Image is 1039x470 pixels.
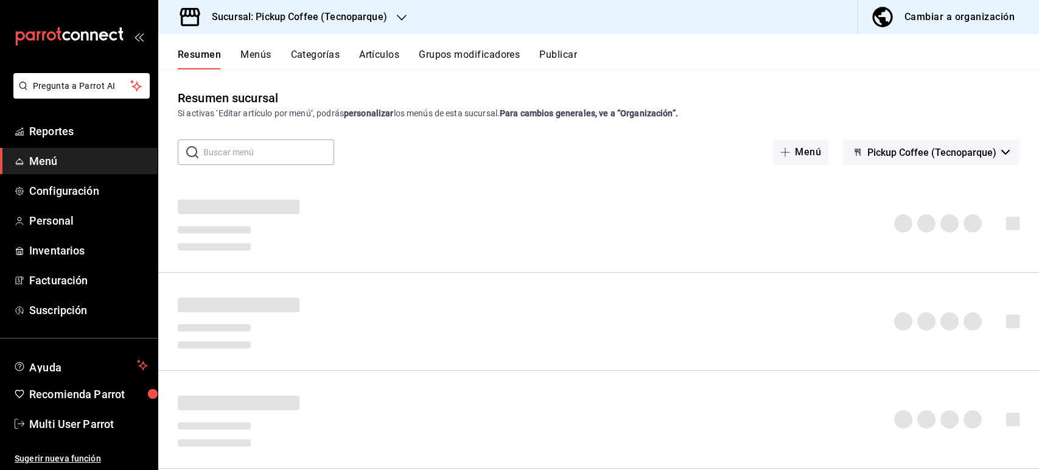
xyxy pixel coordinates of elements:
[178,107,1020,120] div: Si activas ‘Editar artículo por menú’, podrás los menús de esta sucursal.
[178,89,278,107] div: Resumen sucursal
[29,386,148,402] span: Recomienda Parrot
[29,123,148,139] span: Reportes
[240,49,271,69] button: Menús
[419,49,520,69] button: Grupos modificadores
[500,108,678,118] strong: Para cambios generales, ve a “Organización”.
[202,10,387,24] h3: Sucursal: Pickup Coffee (Tecnoparque)
[291,49,340,69] button: Categorías
[178,49,221,69] button: Resumen
[203,140,334,164] input: Buscar menú
[344,108,394,118] strong: personalizar
[904,9,1015,26] div: Cambiar a organización
[178,49,1039,69] div: navigation tabs
[29,358,132,373] span: Ayuda
[843,139,1020,165] button: Pickup Coffee (Tecnoparque)
[29,302,148,318] span: Suscripción
[29,183,148,199] span: Configuración
[9,88,150,101] a: Pregunta a Parrot AI
[29,212,148,229] span: Personal
[867,147,996,158] span: Pickup Coffee (Tecnoparque)
[539,49,577,69] button: Publicar
[29,272,148,289] span: Facturación
[359,49,399,69] button: Artículos
[773,139,828,165] button: Menú
[29,242,148,259] span: Inventarios
[13,73,150,99] button: Pregunta a Parrot AI
[29,416,148,432] span: Multi User Parrot
[33,80,131,93] span: Pregunta a Parrot AI
[15,452,148,465] span: Sugerir nueva función
[134,32,144,41] button: open_drawer_menu
[29,153,148,169] span: Menú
